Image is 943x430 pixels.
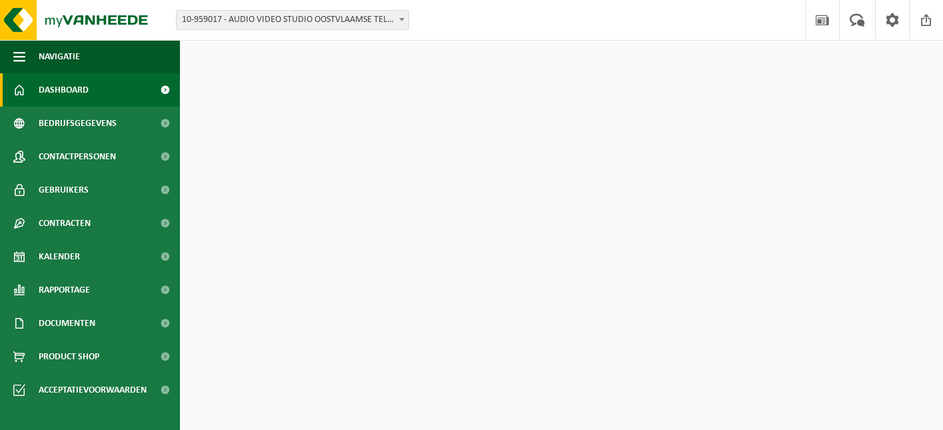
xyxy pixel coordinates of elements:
span: Navigatie [39,40,80,73]
span: 10-959017 - AUDIO VIDEO STUDIO OOSTVLAAMSE TELEVISIE VZW - SINT-DENIJS-WESTREM [176,10,409,30]
span: Contactpersonen [39,140,116,173]
span: Product Shop [39,340,99,373]
span: 10-959017 - AUDIO VIDEO STUDIO OOSTVLAAMSE TELEVISIE VZW - SINT-DENIJS-WESTREM [177,11,409,29]
span: Documenten [39,307,95,340]
span: Rapportage [39,273,90,307]
span: Acceptatievoorwaarden [39,373,147,407]
span: Kalender [39,240,80,273]
span: Gebruikers [39,173,89,207]
span: Dashboard [39,73,89,107]
span: Contracten [39,207,91,240]
span: Bedrijfsgegevens [39,107,117,140]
